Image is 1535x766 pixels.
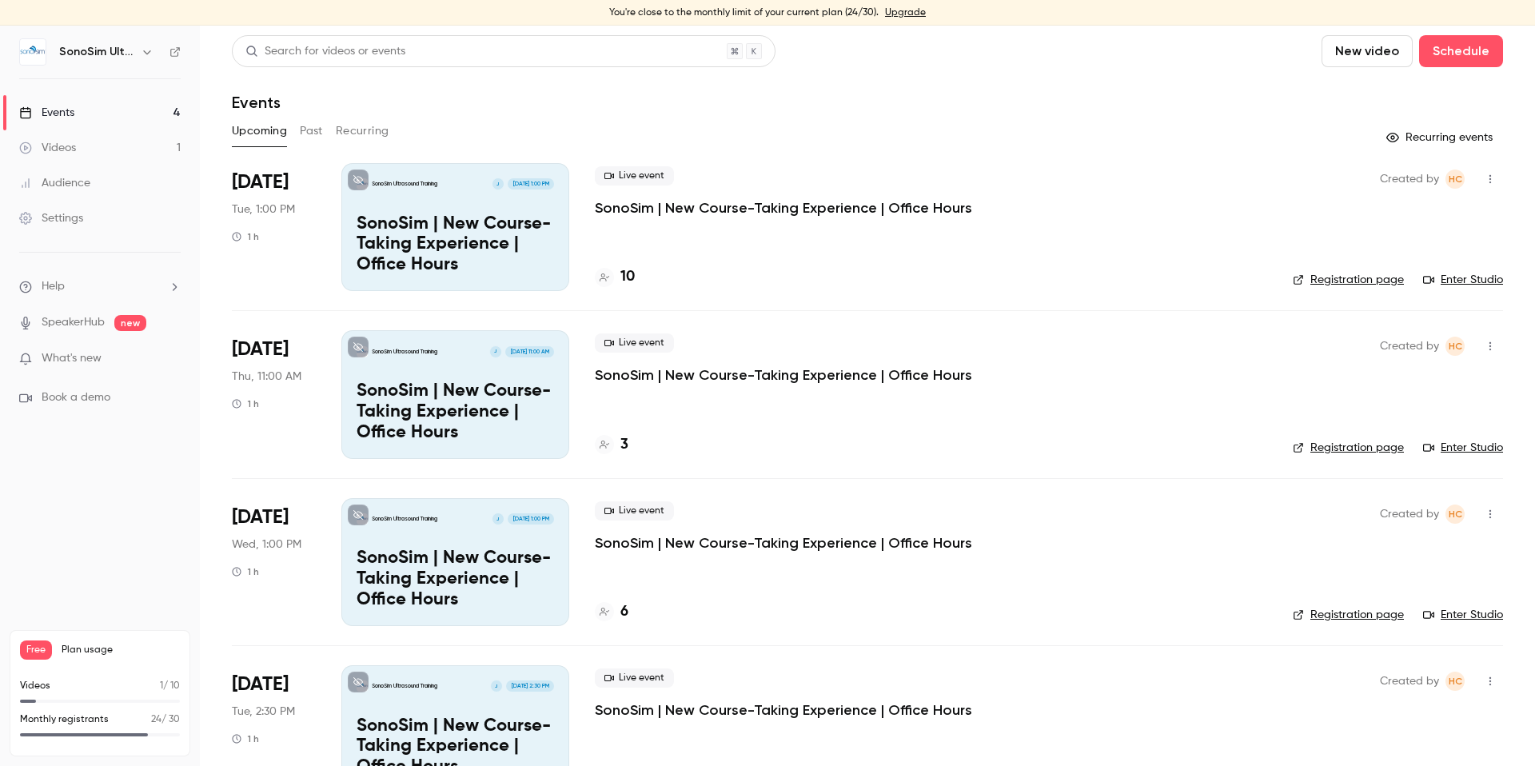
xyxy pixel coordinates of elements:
[19,105,74,121] div: Events
[1445,170,1465,189] span: Holly Clark
[508,513,553,525] span: [DATE] 1:00 PM
[1380,505,1439,524] span: Created by
[232,163,316,291] div: Sep 23 Tue, 1:00 PM (America/Los Angeles)
[1380,170,1439,189] span: Created by
[20,679,50,693] p: Videos
[232,505,289,530] span: [DATE]
[42,278,65,295] span: Help
[341,330,569,458] a: SonoSim | New Course-Taking Experience | Office HoursSonoSim Ultrasound TrainingJ[DATE] 11:00 AMS...
[372,682,437,690] p: SonoSim Ultrasound Training
[160,681,163,691] span: 1
[232,732,259,745] div: 1 h
[595,198,972,217] a: SonoSim | New Course-Taking Experience | Office Hours
[620,601,628,623] h4: 6
[1293,272,1404,288] a: Registration page
[336,118,389,144] button: Recurring
[42,350,102,367] span: What's new
[232,565,259,578] div: 1 h
[1293,607,1404,623] a: Registration page
[620,266,635,288] h4: 10
[489,345,502,358] div: J
[1445,337,1465,356] span: Holly Clark
[1379,125,1503,150] button: Recurring events
[508,178,553,190] span: [DATE] 1:00 PM
[372,515,437,523] p: SonoSim Ultrasound Training
[232,118,287,144] button: Upcoming
[595,533,972,553] a: SonoSim | New Course-Taking Experience | Office Hours
[1449,672,1462,691] span: HC
[232,337,289,362] span: [DATE]
[595,668,674,688] span: Live event
[1449,170,1462,189] span: HC
[1293,440,1404,456] a: Registration page
[151,715,161,724] span: 24
[506,680,553,692] span: [DATE] 2:30 PM
[19,140,76,156] div: Videos
[151,712,180,727] p: / 30
[1423,440,1503,456] a: Enter Studio
[20,640,52,660] span: Free
[20,712,109,727] p: Monthly registrants
[232,672,289,697] span: [DATE]
[595,501,674,521] span: Live event
[232,537,301,553] span: Wed, 1:00 PM
[232,704,295,720] span: Tue, 2:30 PM
[885,6,926,19] a: Upgrade
[114,315,146,331] span: new
[161,352,181,366] iframe: Noticeable Trigger
[232,397,259,410] div: 1 h
[19,210,83,226] div: Settings
[595,601,628,623] a: 6
[357,214,554,276] p: SonoSim | New Course-Taking Experience | Office Hours
[1449,337,1462,356] span: HC
[232,201,295,217] span: Tue, 1:00 PM
[1380,672,1439,691] span: Created by
[19,278,181,295] li: help-dropdown-opener
[232,170,289,195] span: [DATE]
[1445,505,1465,524] span: Holly Clark
[492,513,504,525] div: J
[42,314,105,331] a: SpeakerHub
[595,700,972,720] a: SonoSim | New Course-Taking Experience | Office Hours
[300,118,323,144] button: Past
[1449,505,1462,524] span: HC
[372,348,437,356] p: SonoSim Ultrasound Training
[372,180,437,188] p: SonoSim Ultrasound Training
[62,644,180,656] span: Plan usage
[20,39,46,65] img: SonoSim Ultrasound Training
[232,498,316,626] div: Oct 1 Wed, 1:00 PM (America/Los Angeles)
[1423,272,1503,288] a: Enter Studio
[19,175,90,191] div: Audience
[1380,337,1439,356] span: Created by
[595,365,972,385] a: SonoSim | New Course-Taking Experience | Office Hours
[232,369,301,385] span: Thu, 11:00 AM
[505,346,553,357] span: [DATE] 11:00 AM
[59,44,134,60] h6: SonoSim Ultrasound Training
[1423,607,1503,623] a: Enter Studio
[490,680,503,692] div: J
[595,166,674,186] span: Live event
[160,679,180,693] p: / 10
[232,93,281,112] h1: Events
[341,498,569,626] a: SonoSim | New Course-Taking Experience | Office HoursSonoSim Ultrasound TrainingJ[DATE] 1:00 PMSo...
[1419,35,1503,67] button: Schedule
[357,549,554,610] p: SonoSim | New Course-Taking Experience | Office Hours
[1445,672,1465,691] span: Holly Clark
[42,389,110,406] span: Book a demo
[620,434,628,456] h4: 3
[595,333,674,353] span: Live event
[492,178,504,190] div: J
[232,230,259,243] div: 1 h
[595,434,628,456] a: 3
[1322,35,1413,67] button: New video
[595,266,635,288] a: 10
[357,381,554,443] p: SonoSim | New Course-Taking Experience | Office Hours
[341,163,569,291] a: SonoSim | New Course-Taking Experience | Office HoursSonoSim Ultrasound TrainingJ[DATE] 1:00 PMSo...
[245,43,405,60] div: Search for videos or events
[232,330,316,458] div: Sep 25 Thu, 11:00 AM (America/Los Angeles)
